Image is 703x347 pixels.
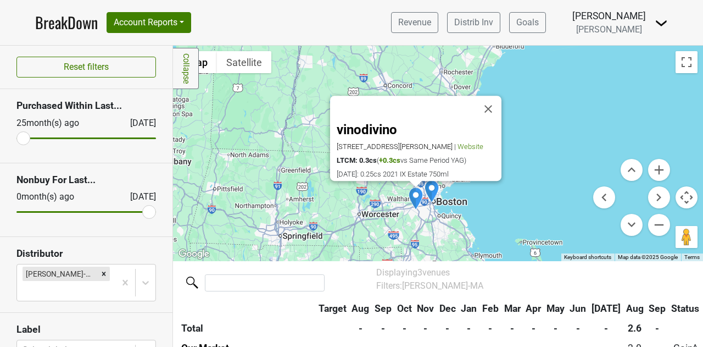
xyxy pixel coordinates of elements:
[509,12,546,33] a: Goals
[120,117,156,130] div: [DATE]
[337,142,454,151] a: [STREET_ADDRESS][PERSON_NAME]
[648,159,670,181] button: Zoom in
[173,48,199,89] a: Collapse
[437,319,459,339] th: -
[676,186,698,208] button: Map camera controls
[621,159,643,181] button: Move up
[447,12,500,33] a: Distrib Inv
[501,299,523,319] th: Mar: activate to sort column ascending
[349,299,372,319] th: Aug: activate to sort column ascending
[589,299,623,319] th: Jul: activate to sort column ascending
[408,187,423,210] div: vinodivino
[107,12,191,33] button: Account Reports
[676,51,698,73] button: Toggle fullscreen view
[437,299,459,319] th: Dec: activate to sort column ascending
[424,180,439,203] div: Urban Grape South End
[544,319,567,339] th: -
[648,214,670,236] button: Zoom out
[337,156,377,164] span: LTCM: 0.3cs
[676,226,698,248] button: Drag Pegman onto the map to open Street View
[16,174,156,186] h3: Nonbuy For Last...
[337,142,453,151] span: [STREET_ADDRESS][PERSON_NAME]
[349,319,372,339] th: -
[337,122,397,137] a: vinodivino
[454,142,456,151] span: |
[391,12,438,33] a: Revenue
[623,299,646,319] th: Aug: activate to sort column ascending
[576,24,642,35] span: [PERSON_NAME]
[593,186,615,208] button: Move left
[16,117,104,130] div: 25 month(s) ago
[394,319,415,339] th: -
[646,319,668,339] th: -
[479,299,501,319] th: Feb: activate to sort column ascending
[379,156,400,164] span: +0.3cs
[655,16,668,30] img: Dropdown Menu
[35,11,98,34] a: BreakDown
[523,299,544,319] th: Apr: activate to sort column ascending
[621,214,643,236] button: Move down
[176,247,212,261] img: Google
[217,51,271,73] button: Show satellite imagery
[394,299,415,319] th: Oct: activate to sort column ascending
[459,299,480,319] th: Jan: activate to sort column ascending
[414,299,437,319] th: Nov: activate to sort column ascending
[16,248,156,260] h3: Distributor
[457,142,483,151] a: Website
[523,319,544,339] th: -
[337,170,501,178] div: [DATE]: 0.25cs 2021 IX Estate 750ml
[572,9,646,23] div: [PERSON_NAME]
[178,319,316,339] th: Total
[176,247,212,261] a: Open this area in Google Maps (opens a new window)
[337,156,501,164] div: ( vs Same Period YAG)
[16,100,156,112] h3: Purchased Within Last...
[684,254,700,260] a: Terms (opens in new tab)
[120,190,156,203] div: [DATE]
[475,96,501,122] button: Close
[623,319,646,339] th: 2.6
[544,299,567,319] th: May: activate to sort column ascending
[402,280,483,291] span: [PERSON_NAME]-MA
[372,299,394,319] th: Sep: activate to sort column ascending
[23,267,98,281] div: [PERSON_NAME]-MA
[589,319,623,339] th: -
[567,299,589,319] th: Jun: activate to sort column ascending
[414,319,437,339] th: -
[98,267,110,281] div: Remove MS Walker-MA
[501,319,523,339] th: -
[648,186,670,208] button: Move right
[646,299,668,319] th: Sep: activate to sort column ascending
[16,190,104,203] div: 0 month(s) ago
[372,319,394,339] th: -
[479,319,501,339] th: -
[459,319,480,339] th: -
[564,254,611,261] button: Keyboard shortcuts
[567,319,589,339] th: -
[668,299,702,319] th: Status: activate to sort column ascending
[618,254,678,260] span: Map data ©2025 Google
[316,299,349,319] th: Target: activate to sort column ascending
[16,57,156,78] button: Reset filters
[16,324,156,335] h3: Label
[178,299,316,319] th: &nbsp;: activate to sort column ascending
